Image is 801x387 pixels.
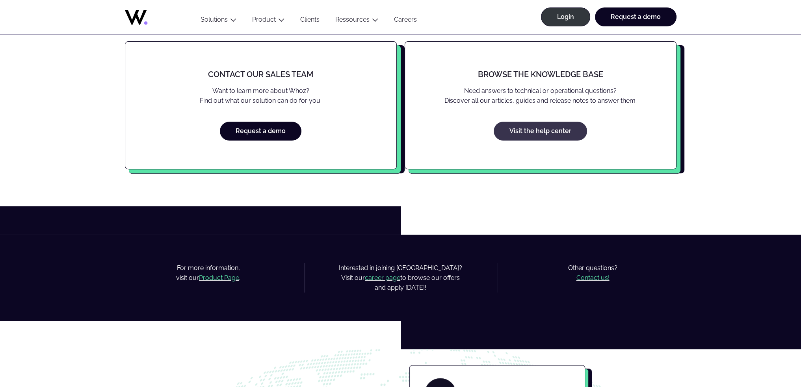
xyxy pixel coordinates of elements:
iframe: Chatbot [749,335,790,376]
a: Visit the help center [494,122,587,141]
h2: BROWSE The Knowledge Base [421,70,660,79]
a: Contact us! [576,274,610,281]
h2: Contact our sales team [141,70,381,79]
p: Need answers to technical or operational questions? Discover all our articles, guides and release... [421,86,660,106]
a: Careers [386,16,425,26]
a: Ressources [335,16,370,23]
button: Solutions [193,16,244,26]
p: Interested in joining [GEOGRAPHIC_DATA]? Visit our to browse our offers and apply [DATE]! [325,263,476,293]
p: Want to learn more about Whoz? Find out what our solution can do for you. [141,86,381,106]
a: Product [252,16,276,23]
a: Login [541,7,590,26]
button: Ressources [327,16,386,26]
button: Product [244,16,292,26]
p: For more information, visit our . [164,263,253,285]
a: Request a demo [220,122,301,141]
a: career page [365,274,400,281]
a: Product Page [199,274,239,281]
p: Other questions? [556,263,630,285]
a: Clients [292,16,327,26]
a: Request a demo [595,7,676,26]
